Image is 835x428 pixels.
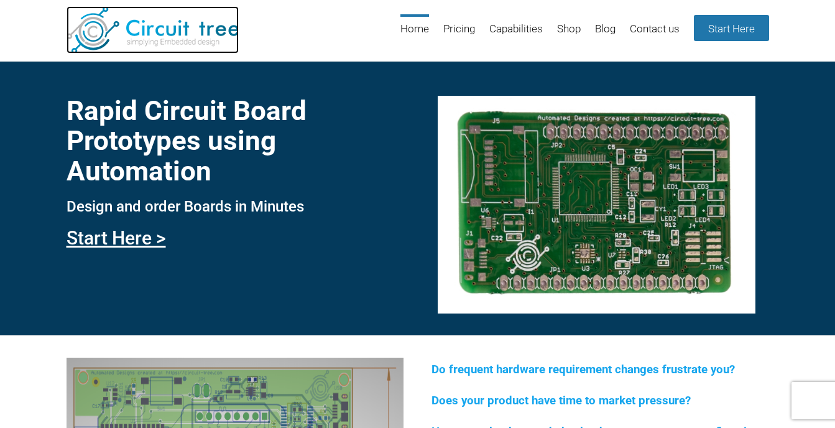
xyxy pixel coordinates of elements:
span: Does your product have time to market pressure? [431,394,691,407]
a: Capabilities [489,14,543,55]
img: Circuit Tree [67,6,239,53]
h1: Rapid Circuit Board Prototypes using Automation [67,96,404,186]
a: Home [400,14,429,55]
a: Shop [557,14,581,55]
a: Start Here [694,15,769,41]
a: Contact us [630,14,680,55]
a: Blog [595,14,616,55]
span: Do frequent hardware requirement changes frustrate you? [431,363,735,376]
a: Pricing [443,14,475,55]
a: Start Here > [67,227,166,249]
h3: Design and order Boards in Minutes [67,198,404,215]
